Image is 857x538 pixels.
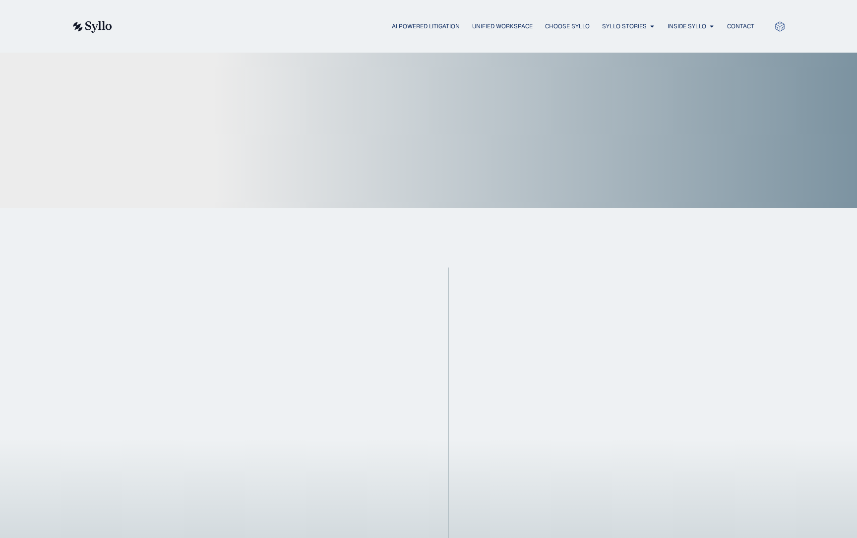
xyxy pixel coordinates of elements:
img: syllo [71,21,112,33]
a: Inside Syllo [668,22,706,31]
a: AI Powered Litigation [392,22,460,31]
a: Choose Syllo [545,22,590,31]
a: Syllo Stories [602,22,647,31]
div: Menu Toggle [132,22,754,31]
nav: Menu [132,22,754,31]
a: Contact [727,22,754,31]
a: Unified Workspace [472,22,533,31]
